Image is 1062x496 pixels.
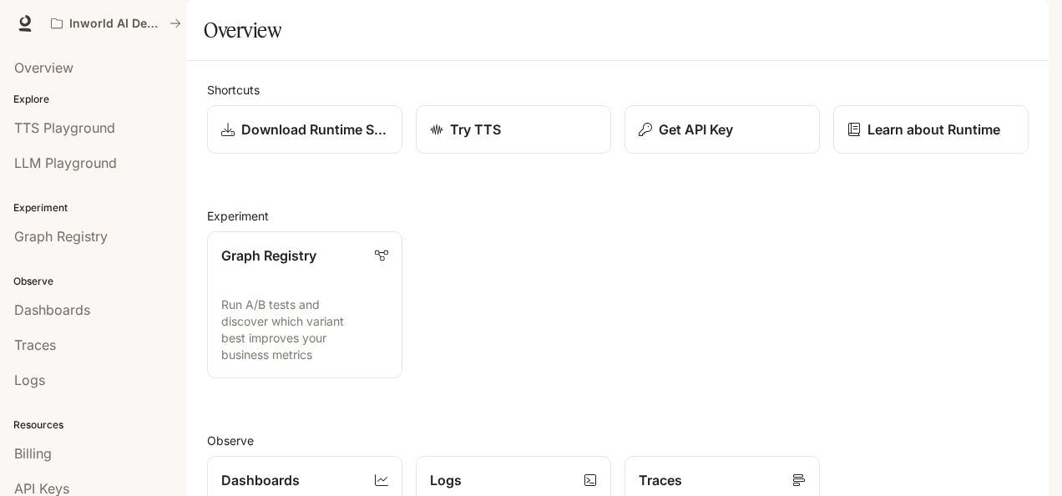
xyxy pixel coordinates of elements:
p: Inworld AI Demos [69,17,163,31]
p: Get API Key [659,119,733,139]
a: Try TTS [416,105,611,154]
h1: Overview [204,13,281,47]
p: Graph Registry [221,245,316,266]
a: Download Runtime SDK [207,105,402,154]
p: Traces [639,470,682,490]
button: Get API Key [625,105,820,154]
p: Learn about Runtime [867,119,1000,139]
p: Run A/B tests and discover which variant best improves your business metrics [221,296,388,363]
p: Try TTS [450,119,501,139]
button: All workspaces [43,7,189,40]
p: Logs [430,470,462,490]
h2: Observe [207,432,1029,449]
a: Learn about Runtime [833,105,1029,154]
h2: Shortcuts [207,81,1029,99]
p: Download Runtime SDK [241,119,388,139]
h2: Experiment [207,207,1029,225]
p: Dashboards [221,470,300,490]
a: Graph RegistryRun A/B tests and discover which variant best improves your business metrics [207,231,402,378]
